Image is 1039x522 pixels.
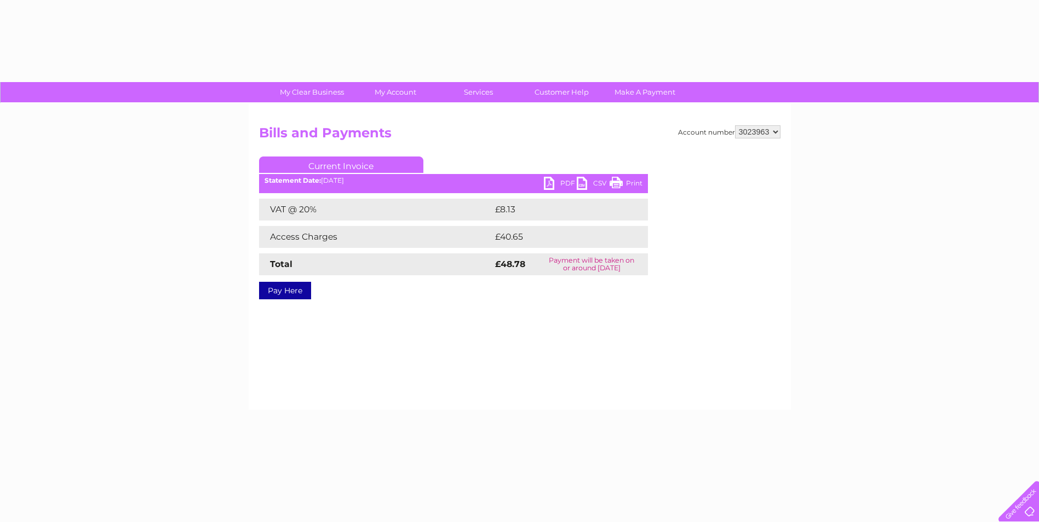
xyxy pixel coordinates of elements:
td: £40.65 [492,226,626,248]
strong: £48.78 [495,259,525,269]
a: CSV [577,177,610,193]
a: Pay Here [259,282,311,299]
a: PDF [544,177,577,193]
a: Services [433,82,524,102]
td: Access Charges [259,226,492,248]
b: Statement Date: [265,176,321,184]
div: Account number [678,125,780,138]
a: My Clear Business [267,82,357,102]
h2: Bills and Payments [259,125,780,146]
a: Print [610,177,642,193]
a: Make A Payment [600,82,690,102]
a: Current Invoice [259,156,423,173]
a: Customer Help [516,82,607,102]
a: My Account [350,82,440,102]
div: [DATE] [259,177,648,184]
td: VAT @ 20% [259,199,492,221]
strong: Total [270,259,292,269]
td: Payment will be taken on or around [DATE] [536,253,647,275]
td: £8.13 [492,199,621,221]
